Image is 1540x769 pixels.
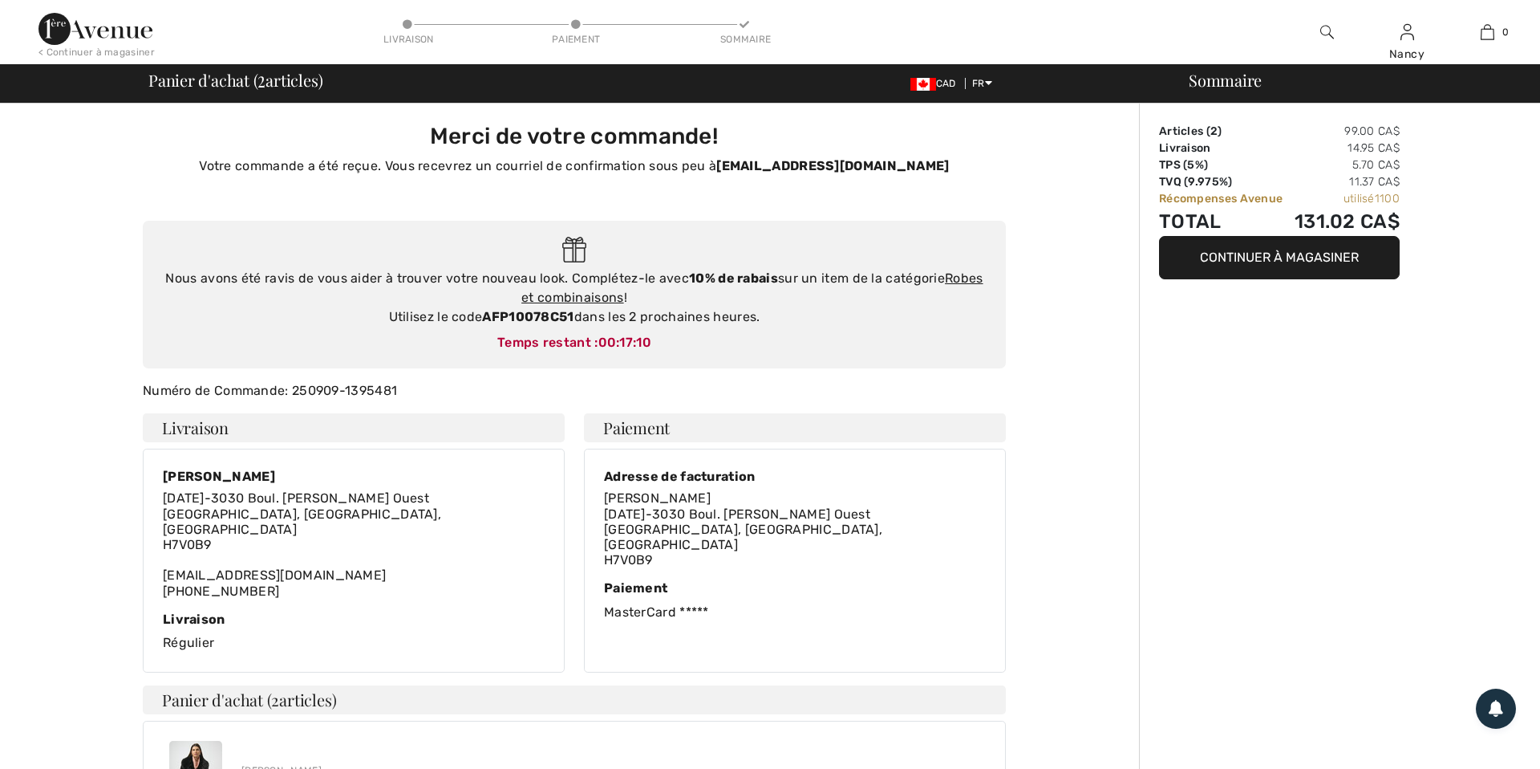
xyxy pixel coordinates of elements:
td: Articles ( ) [1159,123,1289,140]
div: Nous avons été ravis de vous aider à trouver votre nouveau look. Complétez-le avec sur un item de... [159,269,990,327]
strong: 10% de rabais [689,271,778,286]
a: Se connecter [1400,24,1414,39]
div: Temps restant : [159,333,990,352]
div: Paiement [552,32,600,47]
span: [PERSON_NAME] [604,490,711,506]
a: 0 [1448,22,1526,42]
td: Récompenses Avenue [1159,190,1289,207]
div: Régulier [163,612,545,653]
span: FR [972,78,992,89]
iframe: Ouvre un widget dans lequel vous pouvez trouver plus d’informations [1421,721,1524,761]
td: Total [1159,207,1289,236]
td: 131.02 CA$ [1289,207,1400,236]
div: Sommaire [720,32,768,47]
span: Panier d'achat ( articles) [148,72,322,88]
img: Gift.svg [562,237,587,263]
span: 2 [257,68,265,89]
strong: AFP10078C51 [482,309,573,324]
button: Continuer à magasiner [1159,236,1400,279]
td: TPS (5%) [1159,157,1289,173]
div: [EMAIL_ADDRESS][DOMAIN_NAME] [PHONE_NUMBER] [163,490,545,598]
span: CAD [910,78,962,89]
img: recherche [1320,22,1334,42]
span: 0 [1502,25,1509,39]
h4: Paiement [584,413,1006,442]
span: 2 [1210,124,1218,138]
div: Numéro de Commande: 250909-1395481 [133,381,1015,401]
div: Livraison [383,32,432,47]
span: 2 [271,689,279,710]
div: < Continuer à magasiner [38,45,155,59]
img: 1ère Avenue [38,13,152,45]
td: 99.00 CA$ [1289,123,1400,140]
strong: [EMAIL_ADDRESS][DOMAIN_NAME] [716,158,949,173]
h4: Livraison [143,413,565,442]
td: Livraison [1159,140,1289,157]
td: utilisé [1289,190,1400,207]
td: 14.95 CA$ [1289,140,1400,157]
td: 11.37 CA$ [1289,173,1400,190]
h4: Panier d'achat ( articles) [143,686,1006,714]
span: 1100 [1375,192,1400,205]
span: 00:17:10 [598,335,651,350]
div: Sommaire [1169,72,1530,88]
div: Paiement [604,580,986,596]
img: Mes infos [1400,22,1414,42]
div: Livraison [163,612,545,627]
img: Canadian Dollar [910,78,936,91]
div: [PERSON_NAME] [163,469,545,484]
span: [DATE]-3030 Boul. [PERSON_NAME] Ouest [GEOGRAPHIC_DATA], [GEOGRAPHIC_DATA], [GEOGRAPHIC_DATA] H7V0B9 [604,507,882,568]
h3: Merci de votre commande! [152,123,996,150]
img: Mon panier [1481,22,1494,42]
div: Adresse de facturation [604,469,986,484]
div: Nancy [1368,46,1446,63]
p: Votre commande a été reçue. Vous recevrez un courriel de confirmation sous peu à [152,157,996,176]
span: [DATE]-3030 Boul. [PERSON_NAME] Ouest [GEOGRAPHIC_DATA], [GEOGRAPHIC_DATA], [GEOGRAPHIC_DATA] H7V0B9 [163,490,441,552]
td: TVQ (9.975%) [1159,173,1289,190]
td: 5.70 CA$ [1289,157,1400,173]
